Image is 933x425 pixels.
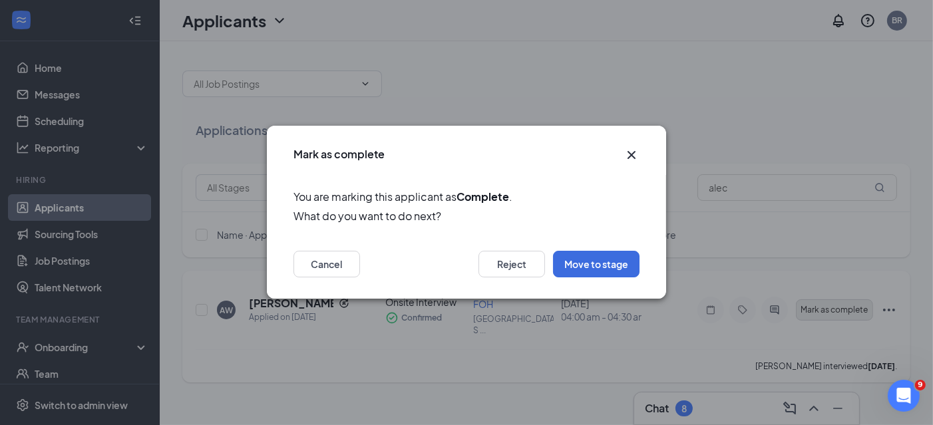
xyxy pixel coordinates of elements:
[915,380,926,390] span: 9
[624,147,640,163] button: Close
[293,208,640,225] span: What do you want to do next?
[888,380,920,412] iframe: Intercom live chat
[624,147,640,163] svg: Cross
[478,251,545,278] button: Reject
[293,147,385,162] h3: Mark as complete
[293,188,640,205] span: You are marking this applicant as .
[553,251,640,278] button: Move to stage
[457,190,509,204] b: Complete
[293,251,360,278] button: Cancel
